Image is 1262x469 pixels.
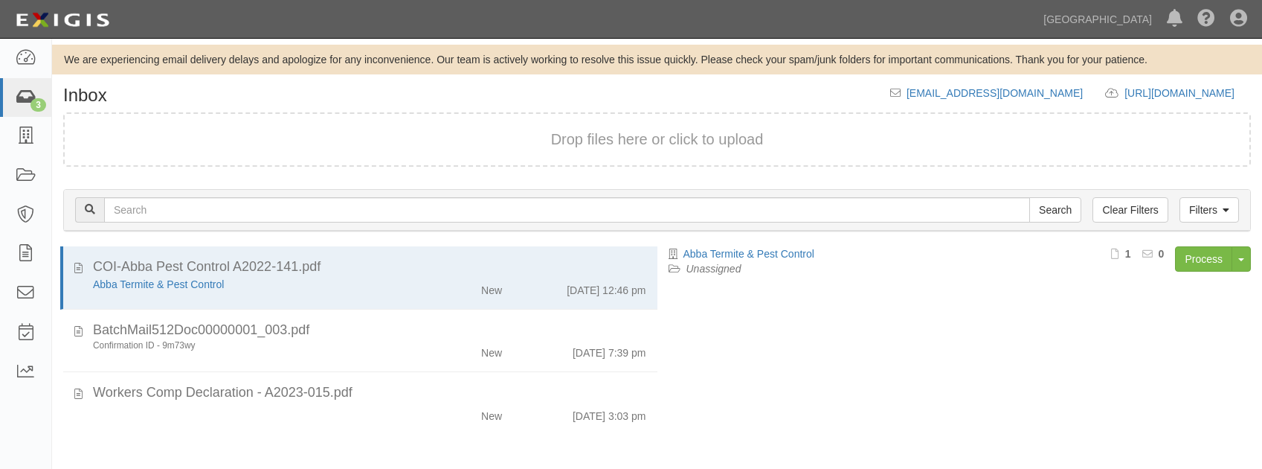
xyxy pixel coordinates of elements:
div: COI-Abba Pest Control A2022-141.pdf [93,258,646,277]
a: Abba Termite & Pest Control [93,278,224,290]
div: [DATE] 3:03 pm [573,403,646,424]
div: We are experiencing email delivery delays and apologize for any inconvenience. Our team is active... [52,52,1262,67]
input: Search [104,197,1030,223]
b: 1 [1125,248,1131,260]
div: New [481,339,502,360]
div: New [481,277,502,298]
button: Drop files here or click to upload [551,129,764,150]
div: [DATE] 12:46 pm [567,277,646,298]
a: Filters [1179,197,1239,223]
div: 3 [30,98,46,112]
div: Workers Comp Declaration - A2023-015.pdf [93,383,646,403]
a: [GEOGRAPHIC_DATA] [1036,4,1159,34]
i: Help Center - Complianz [1197,10,1215,28]
div: [DATE] 7:39 pm [573,339,646,360]
img: logo-5460c22ac91f19d4615b14bd174203de0afe785f0fc80cf4dbbc73dc1793850b.png [11,7,114,33]
a: Clear Filters [1092,197,1168,223]
div: BatchMail512Doc00000001_003.pdf [93,321,646,340]
h1: Inbox [63,86,107,105]
a: Process [1175,246,1232,272]
a: [URL][DOMAIN_NAME] [1124,87,1251,99]
input: Search [1029,197,1081,223]
a: [EMAIL_ADDRESS][DOMAIN_NAME] [907,87,1083,99]
div: New [481,403,502,424]
div: Abba Termite & Pest Control [93,277,406,292]
b: 0 [1159,248,1165,260]
div: Confirmation ID - 9m73wy [93,339,406,352]
a: Abba Termite & Pest Control [683,248,814,260]
a: Unassigned [686,263,741,275]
